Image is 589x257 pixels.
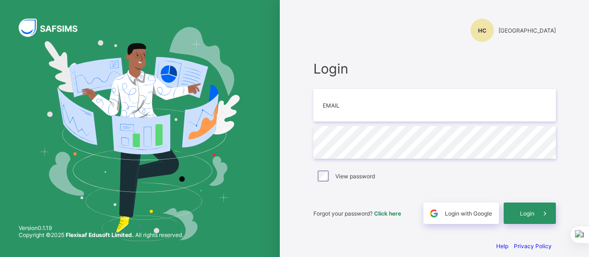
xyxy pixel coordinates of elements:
[19,224,183,231] span: Version 0.1.19
[313,210,401,217] span: Forgot your password?
[66,231,134,238] strong: Flexisaf Edusoft Limited.
[499,27,556,34] span: [GEOGRAPHIC_DATA]
[445,210,492,217] span: Login with Google
[520,210,534,217] span: Login
[478,27,486,34] span: HC
[335,173,375,180] label: View password
[40,27,240,242] img: Hero Image
[429,208,439,219] img: google.396cfc9801f0270233282035f929180a.svg
[19,231,183,238] span: Copyright © 2025 All rights reserved.
[514,243,552,250] a: Privacy Policy
[313,61,556,77] span: Login
[19,19,89,37] img: SAFSIMS Logo
[374,210,401,217] a: Click here
[496,243,508,250] a: Help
